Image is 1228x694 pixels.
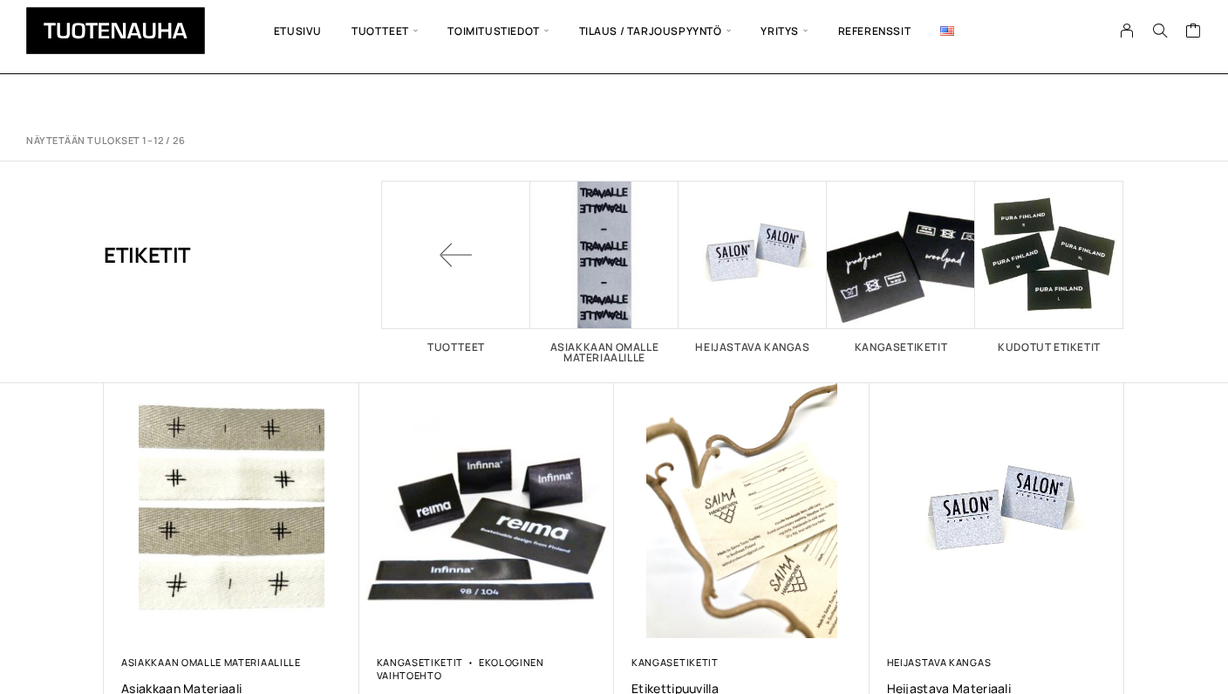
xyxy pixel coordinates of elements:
a: Referenssit [823,1,926,60]
img: English [940,26,954,36]
h2: Kangasetiketit [827,342,975,353]
h1: Etiketit [104,181,191,329]
a: Ekologinen vaihtoehto [377,656,544,682]
h2: Tuotteet [382,342,530,353]
a: Kangasetiketit [377,656,464,669]
button: Search [1143,23,1177,38]
span: Toimitustiedot [433,1,563,60]
a: Heijastava kangas [887,656,992,669]
a: My Account [1110,23,1144,38]
a: Asiakkaan omalle materiaalille [121,656,301,669]
a: Etusivu [259,1,337,60]
a: Visit product category Kangasetiketit [827,181,975,353]
h2: Kudotut etiketit [975,342,1123,353]
span: Tilaus / Tarjouspyyntö [564,1,747,60]
p: Näytetään tulokset 1–12 / 26 [26,134,185,148]
span: Tuotteet [337,1,433,60]
a: Visit product category Kudotut etiketit [975,181,1123,353]
span: Yritys [746,1,822,60]
h2: Asiakkaan omalle materiaalille [530,342,679,363]
h2: Heijastava kangas [679,342,827,353]
img: Tuotenauha Oy [26,7,205,54]
a: Cart [1185,22,1202,43]
a: Visit product category Heijastava kangas [679,181,827,353]
a: Kangasetiketit [631,656,719,669]
a: Tuotteet [382,181,530,353]
a: Visit product category Asiakkaan omalle materiaalille [530,181,679,363]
